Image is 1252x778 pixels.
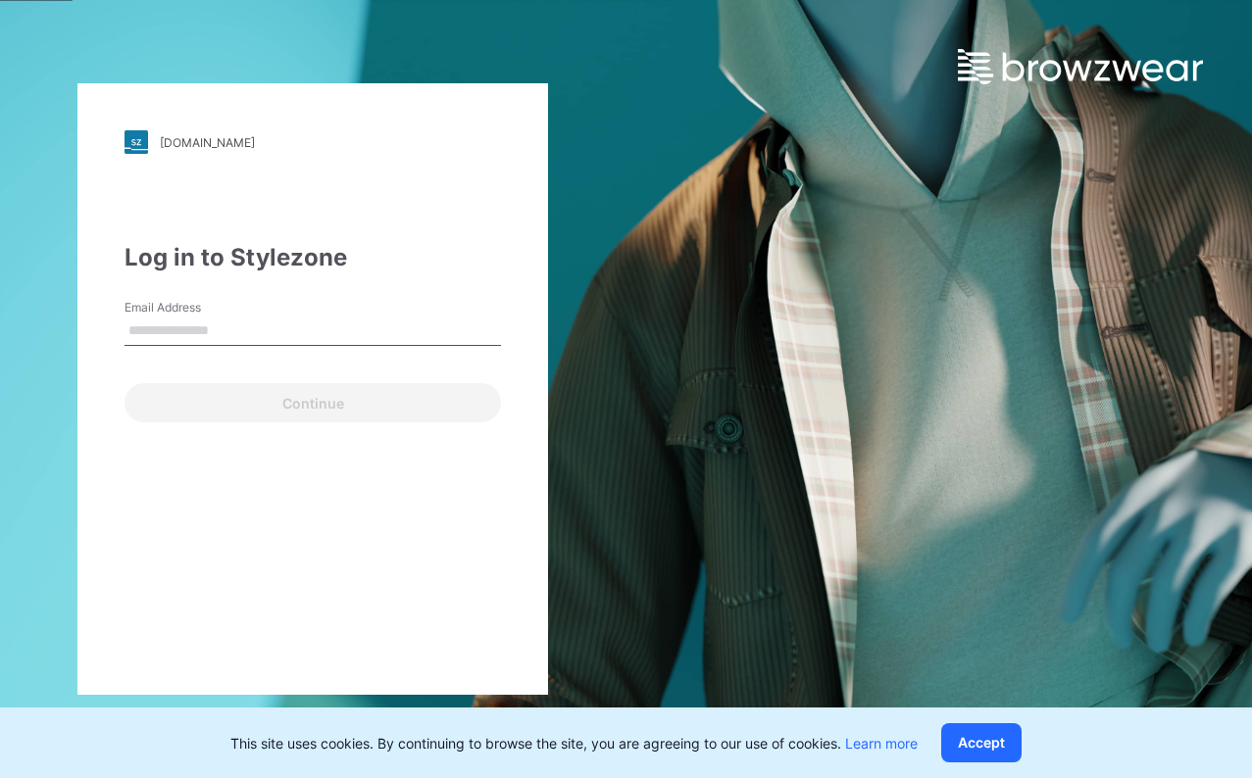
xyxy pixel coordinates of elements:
a: [DOMAIN_NAME] [125,130,501,154]
div: Log in to Stylezone [125,240,501,275]
div: [DOMAIN_NAME] [160,135,255,150]
a: Learn more [845,735,918,752]
button: Accept [941,723,1022,762]
label: Email Address [125,299,262,316]
img: browzwear-logo.e42bd6dac1945053ebaf764b6aa21510.svg [958,49,1203,84]
p: This site uses cookies. By continuing to browse the site, you are agreeing to our use of cookies. [230,733,918,754]
img: stylezone-logo.562084cfcfab977791bfbf7441f1a819.svg [125,130,148,154]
